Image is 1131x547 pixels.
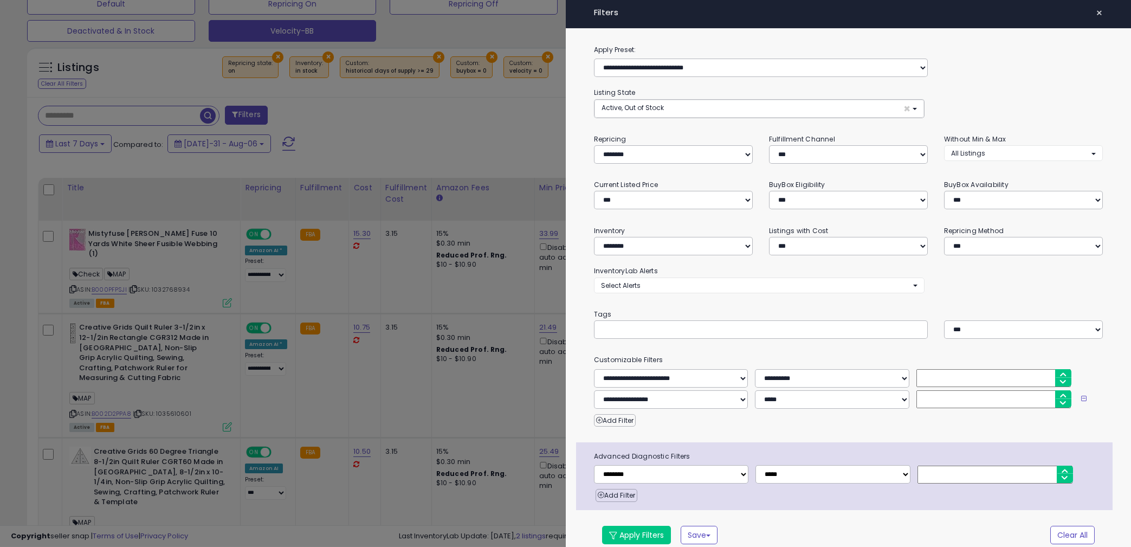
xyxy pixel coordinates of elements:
small: Listings with Cost [769,226,829,235]
small: Repricing Method [944,226,1004,235]
small: Repricing [594,134,626,144]
button: Add Filter [594,414,636,427]
small: Without Min & Max [944,134,1006,144]
span: Select Alerts [601,281,641,290]
button: All Listings [944,145,1103,161]
small: BuyBox Availability [944,180,1009,189]
h4: Filters [594,8,1103,17]
small: Current Listed Price [594,180,658,189]
small: InventoryLab Alerts [594,266,658,275]
span: Active, Out of Stock [602,103,664,112]
button: Add Filter [596,489,637,502]
button: Apply Filters [602,526,671,544]
small: Listing State [594,88,636,97]
button: Active, Out of Stock × [594,100,924,118]
span: Advanced Diagnostic Filters [586,451,1113,462]
small: Customizable Filters [586,354,1111,366]
span: × [903,103,910,114]
button: × [1091,5,1107,21]
small: Tags [586,308,1111,320]
span: × [1096,5,1103,21]
button: Select Alerts [594,278,925,293]
span: All Listings [951,149,985,158]
button: Clear All [1050,526,1095,544]
small: BuyBox Eligibility [769,180,825,189]
label: Apply Preset: [586,44,1111,56]
button: Save [681,526,718,544]
small: Fulfillment Channel [769,134,835,144]
small: Inventory [594,226,625,235]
